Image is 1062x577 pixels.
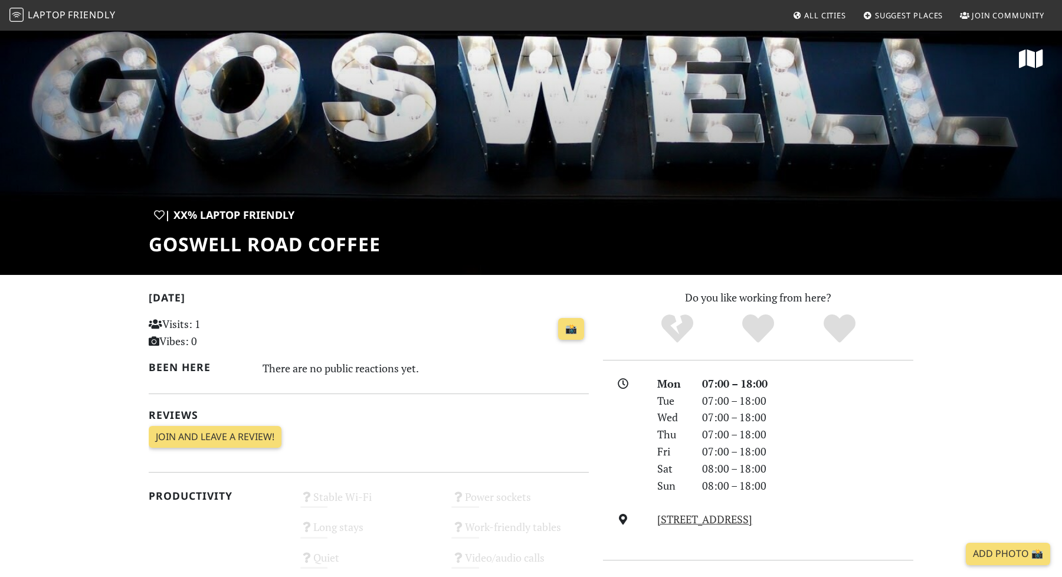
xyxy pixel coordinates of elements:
[955,5,1049,26] a: Join Community
[293,517,445,548] div: Long stays
[650,460,695,477] div: Sat
[293,487,445,517] div: Stable Wi-Fi
[444,517,596,548] div: Work-friendly tables
[650,375,695,392] div: Mon
[657,512,752,526] a: [STREET_ADDRESS]
[9,8,24,22] img: LaptopFriendly
[788,5,851,26] a: All Cities
[875,10,943,21] span: Suggest Places
[650,409,695,426] div: Wed
[149,206,300,224] div: | XX% Laptop Friendly
[972,10,1044,21] span: Join Community
[149,409,589,421] h2: Reviews
[149,291,589,309] h2: [DATE]
[650,443,695,460] div: Fri
[695,426,920,443] div: 07:00 – 18:00
[9,5,116,26] a: LaptopFriendly LaptopFriendly
[68,8,115,21] span: Friendly
[558,318,584,340] a: 📸
[695,409,920,426] div: 07:00 – 18:00
[637,313,718,345] div: No
[263,359,589,378] div: There are no public reactions yet.
[650,426,695,443] div: Thu
[695,477,920,494] div: 08:00 – 18:00
[149,316,286,350] p: Visits: 1 Vibes: 0
[603,289,913,306] p: Do you like working from here?
[650,392,695,409] div: Tue
[149,233,381,255] h1: Goswell Road Coffee
[149,426,281,448] a: Join and leave a review!
[28,8,66,21] span: Laptop
[695,443,920,460] div: 07:00 – 18:00
[804,10,846,21] span: All Cities
[650,477,695,494] div: Sun
[444,487,596,517] div: Power sockets
[966,543,1050,565] a: Add Photo 📸
[149,361,248,373] h2: Been here
[717,313,799,345] div: Yes
[695,460,920,477] div: 08:00 – 18:00
[695,392,920,409] div: 07:00 – 18:00
[799,313,880,345] div: Definitely!
[695,375,920,392] div: 07:00 – 18:00
[858,5,948,26] a: Suggest Places
[149,490,286,502] h2: Productivity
